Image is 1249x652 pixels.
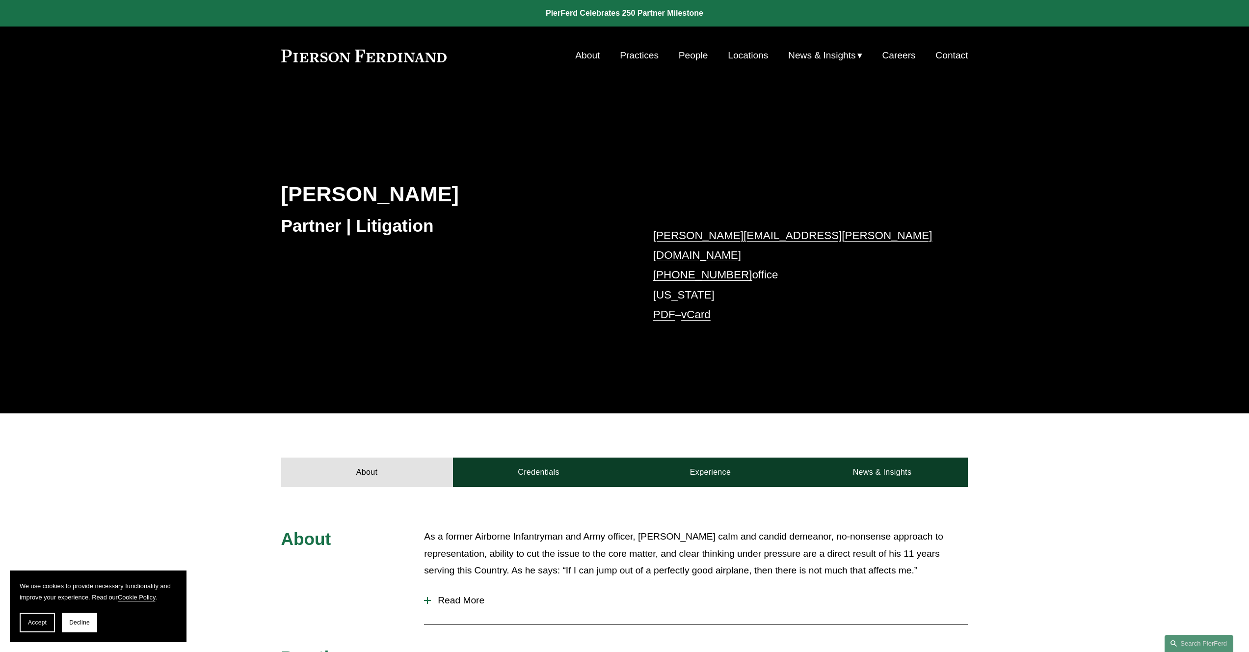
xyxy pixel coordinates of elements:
a: [PHONE_NUMBER] [653,269,752,281]
a: Careers [882,46,915,65]
button: Decline [62,613,97,632]
a: Search this site [1165,635,1233,652]
a: Credentials [453,458,625,487]
p: We use cookies to provide necessary functionality and improve your experience. Read our . [20,580,177,603]
p: office [US_STATE] – [653,226,939,325]
span: Decline [69,619,90,626]
a: Contact [935,46,968,65]
a: Practices [620,46,659,65]
span: About [281,529,331,548]
a: folder dropdown [788,46,862,65]
h2: [PERSON_NAME] [281,181,625,207]
a: About [281,458,453,487]
a: People [679,46,708,65]
button: Accept [20,613,55,632]
a: vCard [681,308,711,321]
span: Accept [28,619,47,626]
p: As a former Airborne Infantryman and Army officer, [PERSON_NAME] calm and candid demeanor, no-non... [424,528,968,579]
a: Cookie Policy [118,594,156,601]
a: News & Insights [796,458,968,487]
span: Read More [431,595,968,606]
a: About [575,46,600,65]
span: News & Insights [788,47,856,64]
a: Experience [625,458,797,487]
a: PDF [653,308,675,321]
a: [PERSON_NAME][EMAIL_ADDRESS][PERSON_NAME][DOMAIN_NAME] [653,229,932,261]
h3: Partner | Litigation [281,215,625,237]
button: Read More [424,588,968,613]
a: Locations [728,46,768,65]
section: Cookie banner [10,570,186,642]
